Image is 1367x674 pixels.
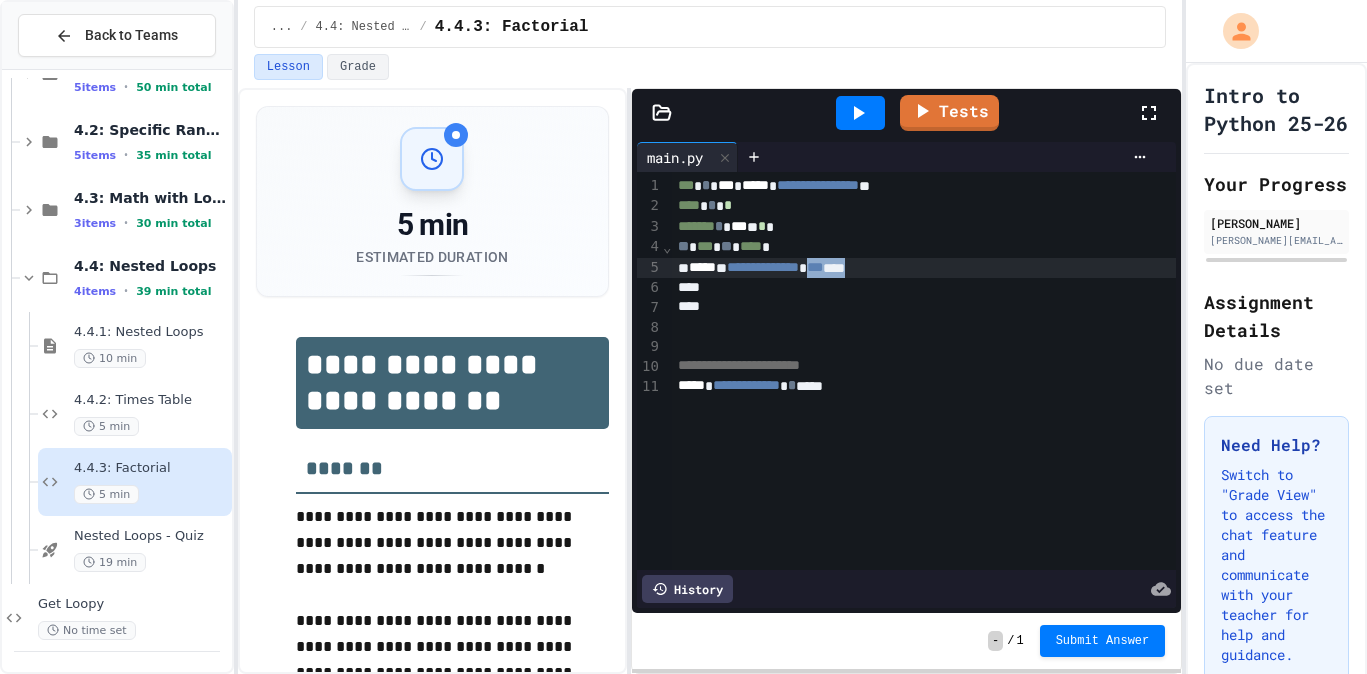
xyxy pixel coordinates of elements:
[136,81,211,94] span: 50 min total
[316,19,412,35] span: 4.4: Nested Loops
[637,357,662,377] div: 10
[74,217,116,230] span: 3 items
[435,15,589,39] span: 4.4.3: Factorial
[74,285,116,298] span: 4 items
[637,176,662,196] div: 1
[637,217,662,237] div: 3
[1221,465,1332,665] p: Switch to "Grade View" to access the chat feature and communicate with your teacher for help and ...
[74,324,228,341] span: 4.4.1: Nested Loops
[74,528,228,545] span: Nested Loops - Quiz
[74,257,228,275] span: 4.4: Nested Loops
[1204,288,1349,344] h2: Assignment Details
[420,19,427,35] span: /
[85,25,178,46] span: Back to Teams
[637,142,738,172] div: main.py
[1210,214,1343,232] div: [PERSON_NAME]
[74,553,146,572] span: 19 min
[1016,633,1023,649] span: 1
[124,215,128,231] span: •
[136,217,211,230] span: 30 min total
[1040,625,1166,657] button: Submit Answer
[637,147,713,168] div: main.py
[74,485,139,504] span: 5 min
[1204,352,1349,400] div: No due date set
[74,392,228,409] span: 4.4.2: Times Table
[300,19,307,35] span: /
[124,79,128,95] span: •
[136,285,211,298] span: 39 min total
[1210,233,1343,248] div: [PERSON_NAME][EMAIL_ADDRESS][DOMAIN_NAME]
[136,149,211,162] span: 35 min total
[356,207,508,243] div: 5 min
[74,189,228,207] span: 4.3: Math with Loops
[38,596,228,613] span: Get Loopy
[38,621,136,640] span: No time set
[74,349,146,368] span: 10 min
[271,19,293,35] span: ...
[637,258,662,278] div: 5
[637,337,662,357] div: 9
[327,54,389,80] button: Grade
[637,298,662,318] div: 7
[124,283,128,299] span: •
[637,278,662,298] div: 6
[1007,633,1014,649] span: /
[1221,433,1332,457] h3: Need Help?
[637,377,662,397] div: 11
[1202,8,1264,54] div: My Account
[356,247,508,267] div: Estimated Duration
[74,460,228,477] span: 4.4.3: Factorial
[74,417,139,436] span: 5 min
[637,318,662,338] div: 8
[662,239,672,255] span: Fold line
[124,147,128,163] span: •
[74,81,116,94] span: 5 items
[74,121,228,139] span: 4.2: Specific Ranges
[254,54,323,80] button: Lesson
[988,631,1003,651] span: -
[1204,81,1349,137] h1: Intro to Python 25-26
[74,149,116,162] span: 5 items
[637,237,662,257] div: 4
[637,196,662,216] div: 2
[18,14,216,57] button: Back to Teams
[1056,633,1150,649] span: Submit Answer
[642,575,733,603] div: History
[900,95,999,131] a: Tests
[1204,170,1349,198] h2: Your Progress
